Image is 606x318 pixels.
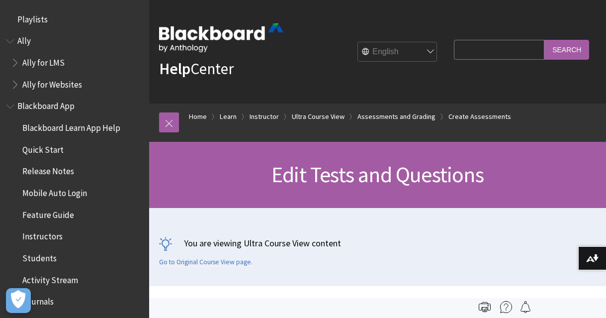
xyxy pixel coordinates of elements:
[159,23,283,52] img: Blackboard by Anthology
[22,119,120,133] span: Blackboard Learn App Help
[22,272,78,285] span: Activity Stream
[500,301,512,313] img: More help
[22,250,57,263] span: Students
[292,110,345,123] a: Ultra Course View
[271,161,484,188] span: Edit Tests and Questions
[159,59,190,79] strong: Help
[22,228,63,242] span: Instructors
[6,33,143,93] nav: Book outline for Anthology Ally Help
[519,301,531,313] img: Follow this page
[159,237,596,249] p: You are viewing Ultra Course View content
[220,110,237,123] a: Learn
[544,40,589,59] input: Search
[358,42,437,62] select: Site Language Selector
[22,141,64,155] span: Quick Start
[6,288,31,313] button: Ouvrir le centre de préférences
[479,301,491,313] img: Print
[17,11,48,24] span: Playlists
[17,98,75,111] span: Blackboard App
[357,110,435,123] a: Assessments and Grading
[159,258,253,267] a: Go to Original Course View page.
[6,11,143,28] nav: Book outline for Playlists
[22,54,65,68] span: Ally for LMS
[22,185,87,198] span: Mobile Auto Login
[22,294,54,307] span: Journals
[189,110,207,123] a: Home
[17,33,31,46] span: Ally
[250,110,279,123] a: Instructor
[22,76,82,90] span: Ally for Websites
[22,163,74,177] span: Release Notes
[448,110,511,123] a: Create Assessments
[159,59,234,79] a: HelpCenter
[22,207,74,220] span: Feature Guide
